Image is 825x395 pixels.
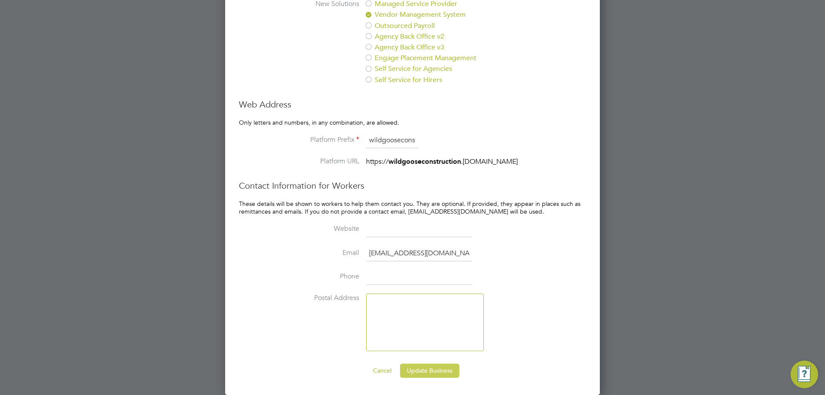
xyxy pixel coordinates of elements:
button: Cancel [366,364,398,377]
button: Engage Resource Center [791,361,818,388]
label: Email [273,248,359,257]
p: Only letters and numbers, in any combination, are allowed. [239,119,586,126]
label: Postal Address [273,294,359,303]
h3: Contact Information for Workers [239,180,586,191]
label: Agency Back Office v2 [364,32,508,41]
h3: Web Address [239,99,586,110]
label: Agency Back Office v3 [364,43,508,52]
label: Outsourced Payroll [364,21,508,31]
p: These details will be shown to workers to help them contact you. They are optional. If provided, ... [239,200,586,215]
strong: wildgooseconstruction [388,157,461,165]
label: Self Service for Agencies [364,64,508,73]
button: Update Business [400,364,459,377]
label: Platform Prefix [273,135,359,144]
label: Self Service for Hirers [364,76,508,85]
label: Engage Placement Management [364,54,508,63]
label: Phone [273,272,359,281]
label: Platform URL [273,157,359,166]
label: Website [273,224,359,233]
span: https:// .[DOMAIN_NAME] [366,157,518,166]
label: Vendor Management System [364,10,508,19]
